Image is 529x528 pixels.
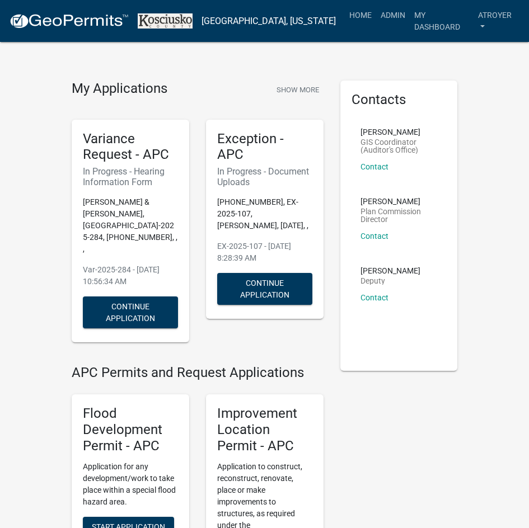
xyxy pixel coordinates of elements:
[83,406,178,454] h5: Flood Development Permit - APC
[72,365,324,381] h4: APC Permits and Request Applications
[83,131,178,163] h5: Variance Request - APC
[217,273,312,305] button: Continue Application
[361,293,388,302] a: Contact
[72,81,167,97] h4: My Applications
[345,4,376,26] a: Home
[217,196,312,232] p: [PHONE_NUMBER], EX-2025-107, [PERSON_NAME], [DATE], ,
[376,4,410,26] a: Admin
[474,4,520,37] a: atroyer
[202,12,336,31] a: [GEOGRAPHIC_DATA], [US_STATE]
[361,232,388,241] a: Contact
[138,13,193,28] img: Kosciusko County, Indiana
[217,406,312,454] h5: Improvement Location Permit - APC
[361,197,438,205] p: [PERSON_NAME]
[361,267,420,275] p: [PERSON_NAME]
[361,208,438,223] p: Plan Commission Director
[361,138,438,154] p: GIS Coordinator (Auditor's Office)
[352,92,447,108] h5: Contacts
[361,277,420,285] p: Deputy
[83,264,178,287] p: Var-2025-284 - [DATE] 10:56:34 AM
[217,166,312,187] h6: In Progress - Document Uploads
[83,461,178,508] p: Application for any development/work to take place within a special flood hazard area.
[361,162,388,171] a: Contact
[83,296,178,328] button: Continue Application
[272,81,324,99] button: Show More
[83,196,178,255] p: [PERSON_NAME] & [PERSON_NAME], [GEOGRAPHIC_DATA]-2025-284, [PHONE_NUMBER], , ,
[361,128,438,136] p: [PERSON_NAME]
[83,166,178,187] h6: In Progress - Hearing Information Form
[410,4,474,37] a: My Dashboard
[217,241,312,264] p: EX-2025-107 - [DATE] 8:28:39 AM
[217,131,312,163] h5: Exception - APC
